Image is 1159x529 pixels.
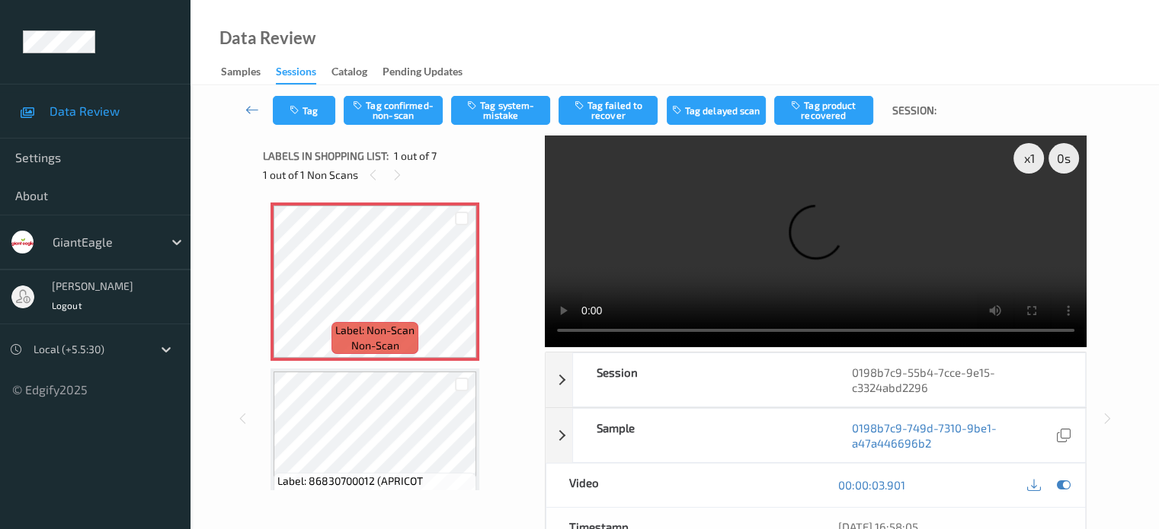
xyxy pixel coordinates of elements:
div: Pending Updates [383,64,463,83]
div: Catalog [331,64,367,83]
div: Video [546,464,816,507]
div: Session [573,353,829,406]
div: Session0198b7c9-55b4-7cce-9e15-c3324abd2296 [546,352,1086,407]
a: 00:00:03.901 [838,477,905,492]
span: Label: 86830700012 (APRICOT HAZELNUT ) [277,473,472,504]
div: x 1 [1013,143,1044,174]
a: Samples [221,62,276,83]
button: Tag product recovered [774,96,873,125]
button: Tag delayed scan [667,96,766,125]
a: 0198b7c9-749d-7310-9be1-a47a446696b2 [852,420,1053,451]
a: Catalog [331,62,383,83]
button: Tag [273,96,335,125]
div: Data Review [219,30,315,46]
a: Pending Updates [383,62,478,83]
div: Samples [221,64,261,83]
span: Label: Non-Scan [335,323,415,338]
div: 0 s [1049,143,1079,174]
span: 1 out of 7 [394,148,437,164]
span: Session: [892,103,936,118]
div: Sample [573,409,829,462]
button: Tag system-mistake [451,96,550,125]
button: Tag confirmed-non-scan [344,96,443,125]
a: Sessions [276,62,331,84]
button: Tag failed to recover [559,96,658,125]
div: Sessions [276,64,316,84]
span: Labels in shopping list: [263,148,389,164]
div: Sample0198b7c9-749d-7310-9be1-a47a446696b2 [546,408,1086,463]
div: 0198b7c9-55b4-7cce-9e15-c3324abd2296 [829,353,1085,406]
div: 1 out of 1 Non Scans [263,165,534,184]
span: non-scan [351,338,399,353]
